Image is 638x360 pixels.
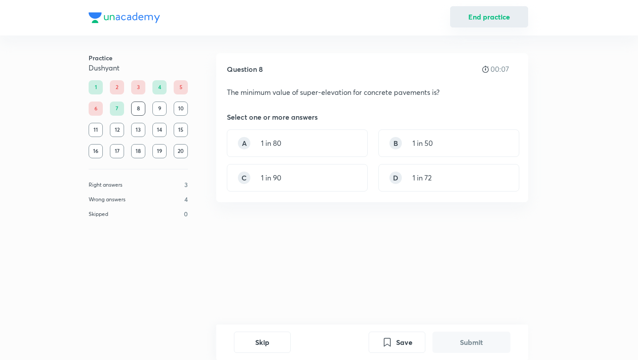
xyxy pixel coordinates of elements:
p: 3 [184,180,188,189]
p: 1 in 50 [412,138,433,149]
button: Skip [234,332,291,353]
div: 15 [174,123,188,137]
div: 9 [152,102,167,116]
div: 10 [174,102,188,116]
div: 7 [110,102,124,116]
div: B [389,137,402,149]
p: The minimum value of super-elevation for concrete pavements is? [227,87,517,98]
div: 5 [174,80,188,94]
img: Company Logo [89,12,160,23]
div: 18 [131,144,145,158]
button: Submit [432,332,510,353]
button: Save [369,332,425,353]
p: 4 [184,195,188,204]
button: End practice [450,6,528,27]
div: 6 [89,102,103,116]
div: 16 [89,144,103,158]
p: 1 in 90 [261,172,281,183]
div: D [389,172,402,184]
img: stopwatch icon [482,66,489,73]
div: 13 [131,123,145,137]
div: 1 [89,80,103,94]
p: 1 in 72 [412,172,432,183]
div: 4 [152,80,167,94]
div: 8 [131,102,145,116]
div: 00:07 [482,65,517,73]
div: A [238,137,250,149]
p: 1 in 80 [261,138,281,149]
h6: Practice [89,53,188,63]
div: 19 [152,144,167,158]
div: 11 [89,123,103,137]
div: 17 [110,144,124,158]
p: Right answers [89,181,122,189]
h5: Question 8 [227,64,263,74]
div: C [238,172,250,184]
div: 14 [152,123,167,137]
h5: Select one or more answers [227,112,318,122]
h5: Dushyant [89,63,188,73]
p: Wrong answers [89,196,125,203]
div: 3 [131,80,145,94]
div: 2 [110,80,124,94]
p: Skipped [89,210,108,218]
div: 12 [110,123,124,137]
p: 0 [184,209,188,219]
div: 20 [174,144,188,158]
